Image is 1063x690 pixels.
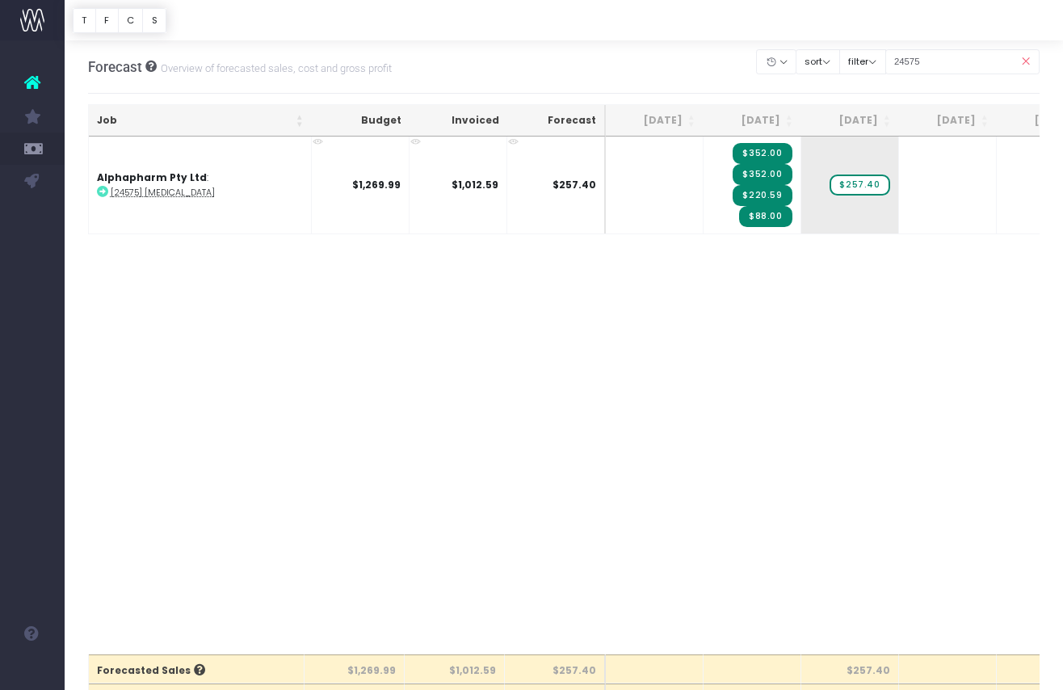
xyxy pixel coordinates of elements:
[801,654,899,684] th: $257.40
[830,175,889,196] span: wayahead Sales Forecast Item
[507,105,606,137] th: Forecast
[111,187,215,199] abbr: [24575] Varenicline
[97,663,205,678] span: Forecasted Sales
[97,170,207,184] strong: Alphapharm Pty Ltd
[796,49,840,74] button: sort
[89,137,312,234] td: :
[89,105,312,137] th: Job: activate to sort column ascending
[739,206,792,227] span: Streamtime Invoice: 71977 – [24575] Varenicline
[553,178,596,192] span: $257.40
[410,105,507,137] th: Invoiced
[839,49,886,74] button: filter
[801,105,899,137] th: Sep 25: activate to sort column ascending
[73,8,166,33] div: Vertical button group
[20,658,44,682] img: images/default_profile_image.png
[118,8,144,33] button: C
[73,8,96,33] button: T
[606,105,704,137] th: Jul 25: activate to sort column ascending
[452,178,498,191] strong: $1,012.59
[352,178,401,191] strong: $1,269.99
[312,105,410,137] th: Budget
[885,49,1040,74] input: Search...
[305,654,405,684] th: $1,269.99
[733,143,792,164] span: Streamtime Invoice: 71941 – [24575] Varenicline
[733,164,792,185] span: Streamtime Invoice: 71942 – [24575] Varenicline
[405,654,505,684] th: $1,012.59
[88,59,142,75] span: Forecast
[142,8,166,33] button: S
[899,105,997,137] th: Oct 25: activate to sort column ascending
[95,8,119,33] button: F
[704,105,801,137] th: Aug 25: activate to sort column ascending
[733,185,792,206] span: Streamtime Invoice: 71966 – [24575] Varenicline
[505,654,606,684] th: $257.40
[157,59,392,75] small: Overview of forecasted sales, cost and gross profit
